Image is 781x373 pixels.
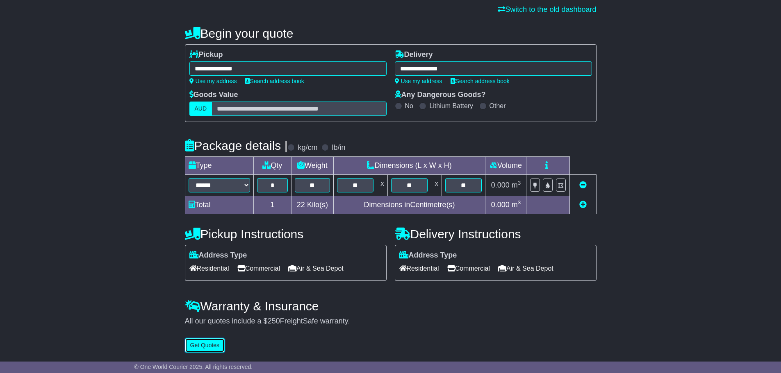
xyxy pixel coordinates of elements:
span: 22 [297,201,305,209]
span: Commercial [447,262,490,275]
span: Air & Sea Depot [498,262,553,275]
td: Total [185,196,253,214]
h4: Begin your quote [185,27,597,40]
a: Use my address [189,78,237,84]
label: kg/cm [298,143,317,152]
td: Weight [291,157,334,175]
label: No [405,102,413,110]
label: Lithium Battery [429,102,473,110]
label: Pickup [189,50,223,59]
sup: 3 [518,180,521,186]
div: All our quotes include a $ FreightSafe warranty. [185,317,597,326]
td: Type [185,157,253,175]
a: Use my address [395,78,442,84]
label: Delivery [395,50,433,59]
label: Address Type [399,251,457,260]
span: 0.000 [491,181,510,189]
span: m [512,201,521,209]
label: Address Type [189,251,247,260]
span: © One World Courier 2025. All rights reserved. [134,364,253,370]
a: Switch to the old dashboard [498,5,596,14]
span: Air & Sea Depot [288,262,344,275]
label: lb/in [332,143,345,152]
td: Qty [253,157,291,175]
span: 250 [268,317,280,325]
td: Volume [485,157,526,175]
td: Kilo(s) [291,196,334,214]
label: Goods Value [189,90,238,99]
label: Other [490,102,506,110]
span: m [512,181,521,189]
label: AUD [189,102,212,116]
td: Dimensions in Centimetre(s) [333,196,485,214]
a: Add new item [579,201,587,209]
h4: Delivery Instructions [395,227,597,241]
h4: Pickup Instructions [185,227,387,241]
label: Any Dangerous Goods? [395,90,486,99]
button: Get Quotes [185,338,225,353]
span: Residential [399,262,439,275]
td: 1 [253,196,291,214]
a: Remove this item [579,181,587,189]
sup: 3 [518,199,521,206]
h4: Warranty & Insurance [185,299,597,313]
td: x [377,175,387,196]
a: Search address book [451,78,510,84]
span: Residential [189,262,229,275]
td: x [431,175,442,196]
a: Search address book [245,78,304,84]
span: 0.000 [491,201,510,209]
td: Dimensions (L x W x H) [333,157,485,175]
span: Commercial [237,262,280,275]
h4: Package details | [185,139,288,152]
